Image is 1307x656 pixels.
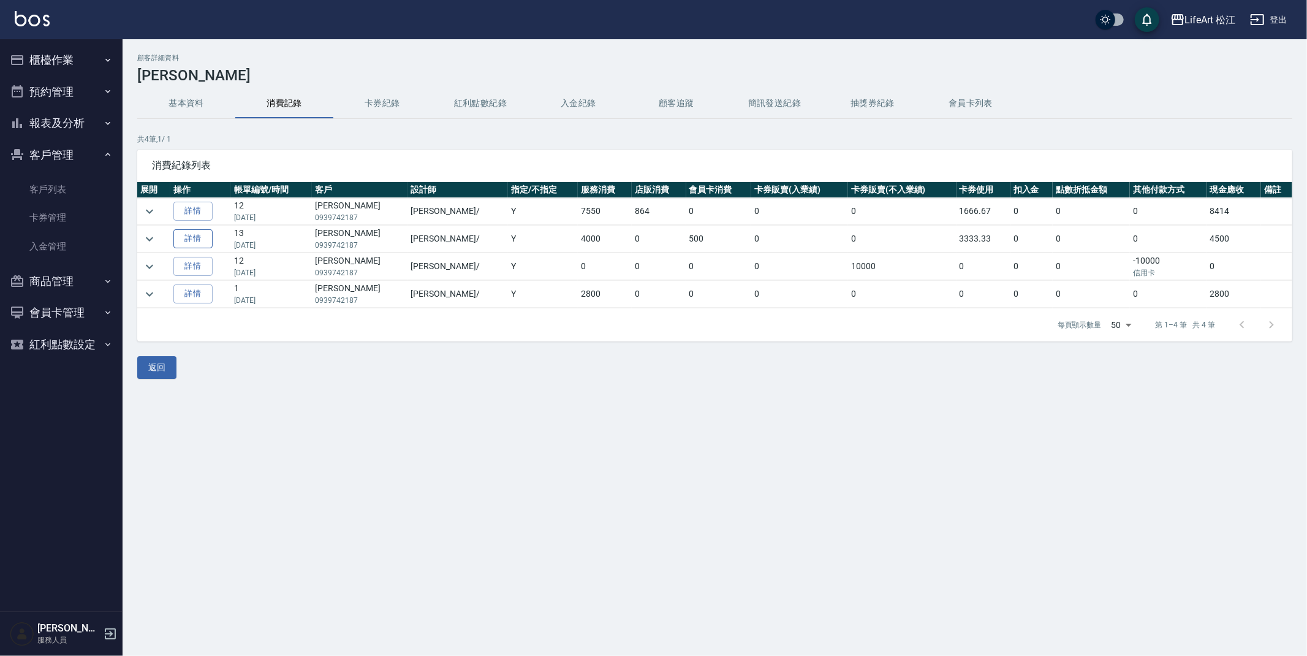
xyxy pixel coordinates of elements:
[315,267,404,278] p: 0939742187
[957,182,1010,198] th: 卡券使用
[848,253,956,280] td: 10000
[686,182,752,198] th: 會員卡消費
[1156,319,1215,330] p: 第 1–4 筆 共 4 筆
[1010,198,1053,225] td: 0
[578,198,632,225] td: 7550
[231,226,312,253] td: 13
[1130,198,1207,225] td: 0
[312,198,407,225] td: [PERSON_NAME]
[231,253,312,280] td: 12
[1107,308,1136,341] div: 50
[632,182,686,198] th: 店販消費
[5,265,118,297] button: 商品管理
[957,198,1010,225] td: 1666.67
[824,89,922,118] button: 抽獎券紀錄
[5,175,118,204] a: 客戶列表
[1207,198,1261,225] td: 8414
[234,240,309,251] p: [DATE]
[751,226,848,253] td: 0
[407,182,508,198] th: 設計師
[1165,7,1241,32] button: LifeArt 松江
[15,11,50,26] img: Logo
[848,198,956,225] td: 0
[1261,182,1292,198] th: 備註
[37,635,100,646] p: 服務人員
[140,285,159,303] button: expand row
[1185,12,1236,28] div: LifeArt 松江
[315,240,404,251] p: 0939742187
[431,89,529,118] button: 紅利點數紀錄
[137,134,1292,145] p: 共 4 筆, 1 / 1
[1130,281,1207,308] td: 0
[5,44,118,76] button: 櫃檯作業
[5,76,118,108] button: 預約管理
[137,54,1292,62] h2: 顧客詳細資料
[1207,281,1261,308] td: 2800
[1133,267,1204,278] p: 信用卡
[686,253,752,280] td: 0
[235,89,333,118] button: 消費記錄
[1135,7,1159,32] button: save
[751,253,848,280] td: 0
[140,230,159,248] button: expand row
[173,202,213,221] a: 詳情
[152,159,1278,172] span: 消費紀錄列表
[1053,182,1130,198] th: 點數折抵金額
[751,281,848,308] td: 0
[315,212,404,223] p: 0939742187
[312,253,407,280] td: [PERSON_NAME]
[508,281,578,308] td: Y
[333,89,431,118] button: 卡券紀錄
[751,198,848,225] td: 0
[632,198,686,225] td: 864
[848,281,956,308] td: 0
[1010,226,1053,253] td: 0
[1245,9,1292,31] button: 登出
[5,139,118,171] button: 客戶管理
[5,107,118,139] button: 報表及分析
[1053,198,1130,225] td: 0
[1010,281,1053,308] td: 0
[137,182,170,198] th: 展開
[848,182,956,198] th: 卡券販賣(不入業績)
[137,356,176,379] button: 返回
[508,198,578,225] td: Y
[627,89,725,118] button: 顧客追蹤
[686,281,752,308] td: 0
[1010,182,1053,198] th: 扣入金
[578,281,632,308] td: 2800
[170,182,231,198] th: 操作
[137,67,1292,84] h3: [PERSON_NAME]
[1130,253,1207,280] td: -10000
[1053,281,1130,308] td: 0
[137,89,235,118] button: 基本資料
[10,622,34,646] img: Person
[922,89,1020,118] button: 會員卡列表
[37,622,100,635] h5: [PERSON_NAME]
[508,226,578,253] td: Y
[312,182,407,198] th: 客戶
[5,297,118,329] button: 會員卡管理
[231,198,312,225] td: 12
[957,253,1010,280] td: 0
[315,295,404,306] p: 0939742187
[632,281,686,308] td: 0
[312,281,407,308] td: [PERSON_NAME]
[848,226,956,253] td: 0
[751,182,848,198] th: 卡券販賣(入業績)
[140,202,159,221] button: expand row
[407,281,508,308] td: [PERSON_NAME] /
[632,226,686,253] td: 0
[1058,319,1102,330] p: 每頁顯示數量
[578,226,632,253] td: 4000
[578,253,632,280] td: 0
[5,204,118,232] a: 卡券管理
[508,182,578,198] th: 指定/不指定
[173,284,213,303] a: 詳情
[312,226,407,253] td: [PERSON_NAME]
[5,329,118,360] button: 紅利點數設定
[407,226,508,253] td: [PERSON_NAME] /
[173,257,213,276] a: 詳情
[234,295,309,306] p: [DATE]
[1130,182,1207,198] th: 其他付款方式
